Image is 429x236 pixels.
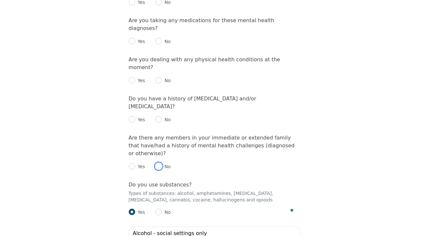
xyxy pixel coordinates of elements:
[162,116,171,123] p: No
[135,77,145,84] p: Yes
[162,163,171,170] p: No
[135,38,145,45] p: Yes
[135,209,145,215] p: Yes
[162,209,171,215] p: No
[162,38,171,45] p: No
[129,17,274,31] label: Are you taking any medications for these mental health diagnoses?
[135,116,145,123] p: Yes
[129,190,301,203] p: Types of substances: alcohol, amphetamines, [MEDICAL_DATA], [MEDICAL_DATA], cannabis, cocaine, ha...
[162,77,171,84] p: No
[129,56,280,70] label: Are you dealing with any physical health conditions at the moment?
[129,182,192,188] label: Do you use substances?
[129,135,295,156] label: Are there any members in your immediate or extended family that have/had a history of mental heal...
[135,163,145,170] p: Yes
[129,96,256,110] label: Do you have a history of [MEDICAL_DATA] and/or [MEDICAL_DATA]?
